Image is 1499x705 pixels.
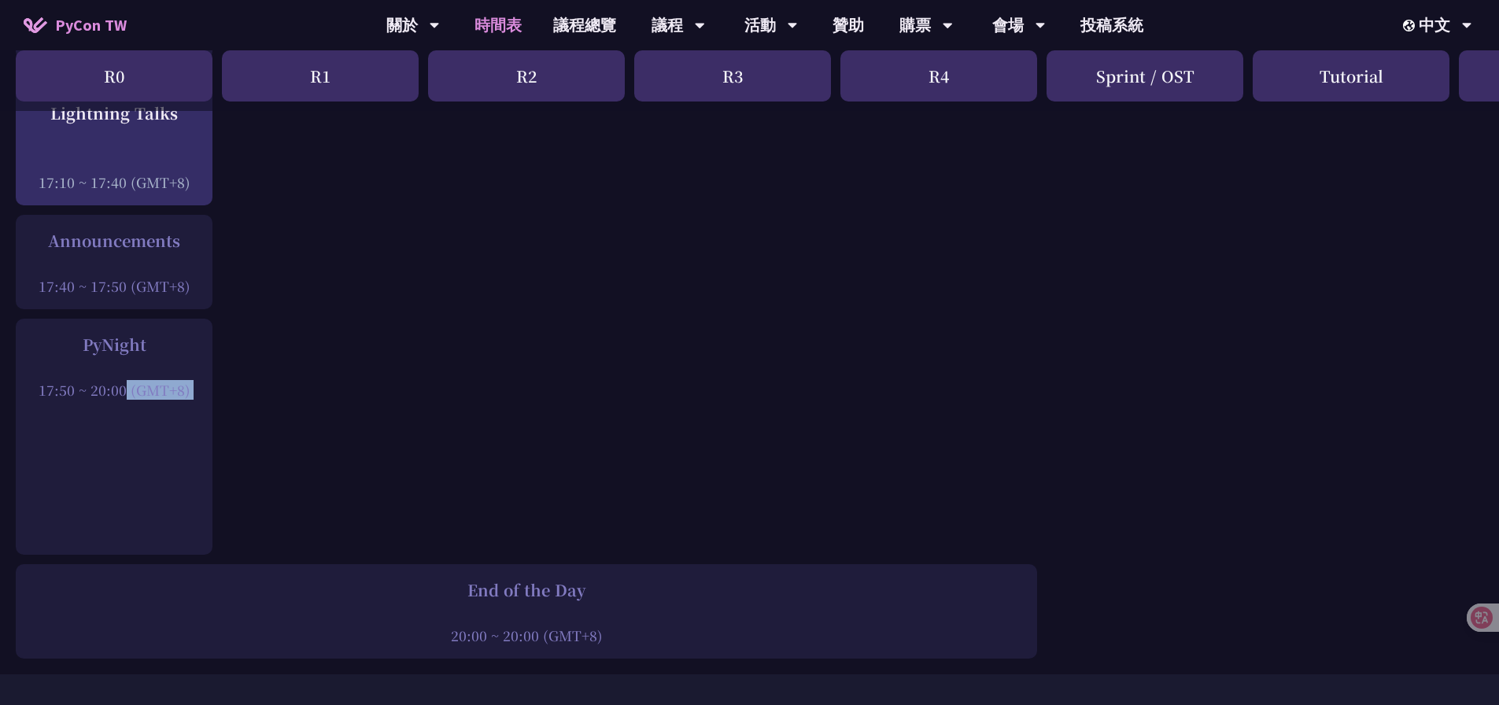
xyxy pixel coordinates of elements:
div: 17:40 ~ 17:50 (GMT+8) [24,276,205,296]
div: 17:10 ~ 17:40 (GMT+8) [24,172,205,192]
img: Locale Icon [1403,20,1419,31]
a: PyCon TW [8,6,142,45]
span: PyCon TW [55,13,127,37]
div: End of the Day [24,578,1029,602]
div: Tutorial [1253,50,1449,102]
div: Lightning Talks [24,102,205,125]
div: 17:50 ~ 20:00 (GMT+8) [24,380,205,400]
div: R3 [634,50,831,102]
div: 20:00 ~ 20:00 (GMT+8) [24,626,1029,645]
div: R0 [16,50,212,102]
div: PyNight [24,333,205,356]
div: Sprint / OST [1047,50,1243,102]
img: Home icon of PyCon TW 2025 [24,17,47,33]
div: R4 [840,50,1037,102]
div: R1 [222,50,419,102]
a: Lightning Talks 17:10 ~ 17:40 (GMT+8) [24,102,205,192]
div: R2 [428,50,625,102]
div: Announcements [24,229,205,253]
